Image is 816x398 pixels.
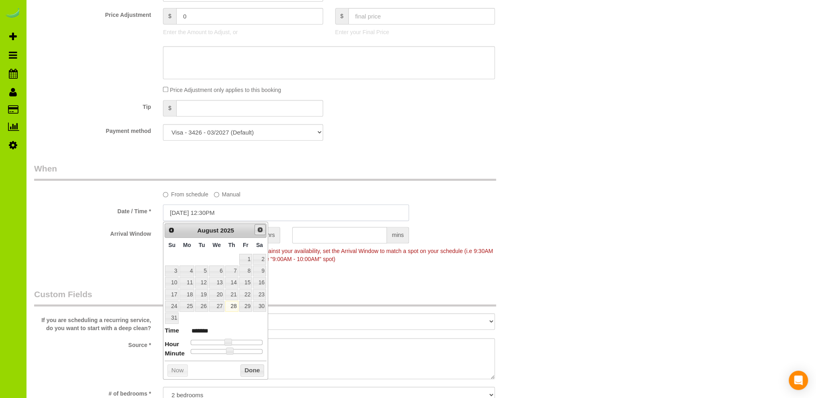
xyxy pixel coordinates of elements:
a: 12 [195,277,208,288]
span: $ [163,100,176,116]
a: 2 [253,254,266,265]
a: 10 [165,277,179,288]
input: From schedule [163,192,168,197]
span: Next [257,227,263,233]
span: Thursday [228,242,235,248]
a: 26 [195,301,208,312]
a: 23 [253,289,266,300]
a: 8 [239,265,252,276]
a: 4 [179,265,194,276]
button: Now [167,364,188,377]
div: Open Intercom Messenger [789,371,808,390]
label: Payment method [28,124,157,135]
dt: Minute [165,349,185,359]
span: $ [163,8,176,24]
span: Friday [243,242,248,248]
a: 14 [225,277,238,288]
span: hrs [262,227,280,243]
a: 24 [165,301,179,312]
a: 7 [225,265,238,276]
span: Tuesday [199,242,205,248]
a: Prev [166,225,177,236]
a: 13 [209,277,224,288]
p: Enter the Amount to Adjust, or [163,28,323,36]
dt: Time [165,326,179,336]
label: # of bedrooms * [28,387,157,398]
a: 28 [225,301,238,312]
a: 21 [225,289,238,300]
a: 30 [253,301,266,312]
a: 3 [165,265,179,276]
input: Manual [214,192,219,197]
span: Price Adjustment only applies to this booking [170,87,281,93]
span: Prev [168,227,175,233]
button: Done [240,364,264,377]
input: final price [348,8,495,24]
a: 29 [239,301,252,312]
dt: Hour [165,340,179,350]
input: MM/DD/YYYY HH:MM [163,204,409,221]
span: Wednesday [213,242,221,248]
a: 16 [253,277,266,288]
label: Date / Time * [28,204,157,215]
a: Next [254,224,266,235]
p: Enter your Final Price [335,28,495,36]
span: August [197,227,218,234]
legend: Custom Fields [34,288,496,306]
label: Price Adjustment [28,8,157,19]
a: 15 [239,277,252,288]
legend: When [34,163,496,181]
a: 17 [165,289,179,300]
label: Source * [28,338,157,349]
a: 1 [239,254,252,265]
a: 25 [179,301,194,312]
span: Monday [183,242,191,248]
a: 11 [179,277,194,288]
a: 22 [239,289,252,300]
a: 5 [195,265,208,276]
span: Saturday [256,242,263,248]
a: 19 [195,289,208,300]
img: Automaid Logo [5,8,21,19]
a: 27 [209,301,224,312]
label: Tip [28,100,157,111]
span: To make this booking count against your availability, set the Arrival Window to match a spot on y... [163,248,493,262]
label: Arrival Window [28,227,157,238]
label: From schedule [163,188,208,198]
span: 2025 [220,227,234,234]
span: Sunday [168,242,175,248]
label: Manual [214,188,240,198]
a: 31 [165,312,179,323]
a: 20 [209,289,224,300]
span: $ [335,8,348,24]
label: If you are scheduling a recurring service, do you want to start with a deep clean? [28,313,157,332]
a: 18 [179,289,194,300]
a: 6 [209,265,224,276]
span: mins [387,227,409,243]
a: 9 [253,265,266,276]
